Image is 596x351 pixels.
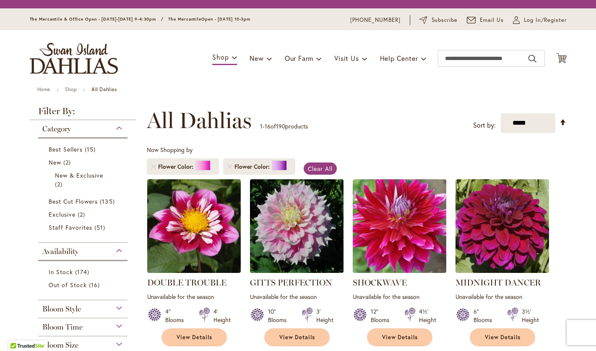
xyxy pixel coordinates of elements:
a: Email Us [467,16,504,24]
span: View Details [177,334,213,341]
img: GITTS PERFECTION [250,179,344,273]
span: New [49,158,61,166]
a: DOUBLE TROUBLE [147,267,241,275]
span: Clear All [308,165,333,173]
span: Out of Stock [49,281,87,289]
span: 51 [94,223,107,232]
span: Flower Color [234,162,272,171]
span: New & Exclusive [55,171,104,179]
img: Shockwave [353,179,446,273]
label: Sort by: [473,118,496,133]
span: 1 [260,122,263,130]
span: Visit Us [334,54,359,63]
span: Category [42,124,71,134]
strong: Filter By: [30,107,136,120]
div: 4½' Height [419,307,436,324]
div: 10" Blooms [268,307,291,324]
img: DOUBLE TROUBLE [147,179,241,273]
iframe: Launch Accessibility Center [6,321,30,345]
span: Our Farm [285,54,313,63]
a: Remove Flower Color Pink [151,164,156,169]
a: [PHONE_NUMBER] [350,16,401,24]
span: 174 [75,267,91,276]
div: 4' Height [213,307,231,324]
span: 190 [276,122,285,130]
span: Staff Favorites [49,223,93,231]
span: Bloom Style [42,304,81,314]
span: 16 [265,122,271,130]
span: 2 [63,158,73,167]
img: Midnight Dancer [455,179,549,273]
div: 4" Blooms [165,307,189,324]
p: - of products [260,120,308,133]
span: 2 [55,180,65,189]
a: Clear All [304,162,337,175]
div: 12" Blooms [371,307,394,324]
span: Availability [42,247,78,256]
a: In Stock 174 [49,267,120,276]
div: 3' Height [316,307,333,324]
a: store logo [30,43,118,74]
span: View Details [382,334,418,341]
span: 2 [78,210,87,219]
a: MIDNIGHT DANCER [455,278,541,288]
a: GITTS PERFECTION [250,278,332,288]
span: Bloom Size [42,341,78,350]
span: 16 [89,280,102,289]
span: Email Us [480,16,504,24]
p: Unavailable for the season [353,293,446,301]
a: Out of Stock 16 [49,280,120,289]
a: GITTS PERFECTION [250,267,344,275]
span: All Dahlias [147,108,252,133]
a: Subscribe [419,16,458,24]
strong: All Dahlias [91,86,117,92]
span: Exclusive [49,210,75,218]
span: Best Sellers [49,145,83,153]
div: 6" Blooms [474,307,497,324]
span: Shop [212,52,229,61]
a: Home [37,86,50,92]
a: New [49,158,120,167]
span: Best Cut Flowers [49,197,98,205]
a: SHOCKWAVE [353,278,407,288]
a: New &amp; Exclusive [55,171,113,189]
span: View Details [485,334,521,341]
a: View Details [367,328,432,346]
span: 15 [85,145,98,154]
a: Best Cut Flowers [49,197,120,206]
span: Now Shopping by [147,146,193,154]
span: 135 [100,197,117,206]
a: Shop [65,86,77,92]
p: Unavailable for the season [455,293,549,301]
a: DOUBLE TROUBLE [147,278,226,288]
span: The Mercantile & Office Open - [DATE]-[DATE] 9-4:30pm / The Mercantile [30,16,202,22]
a: Midnight Dancer [455,267,549,275]
span: Log In/Register [524,16,567,24]
div: 3½' Height [522,307,539,324]
span: Help Center [380,54,418,63]
span: View Details [279,334,315,341]
span: Flower Color [158,162,195,171]
a: Staff Favorites [49,223,120,232]
span: Open - [DATE] 10-3pm [201,16,250,22]
a: View Details [470,328,535,346]
p: Unavailable for the season [147,293,241,301]
a: Remove Flower Color Purple [227,164,232,169]
a: View Details [264,328,330,346]
a: Best Sellers [49,145,120,154]
span: Subscribe [432,16,458,24]
span: New [250,54,263,63]
p: Unavailable for the season [250,293,344,301]
a: View Details [161,328,227,346]
a: Exclusive [49,210,120,219]
span: In Stock [49,268,73,276]
a: Shockwave [353,267,446,275]
span: Bloom Time [42,322,83,332]
a: Log In/Register [513,16,567,24]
